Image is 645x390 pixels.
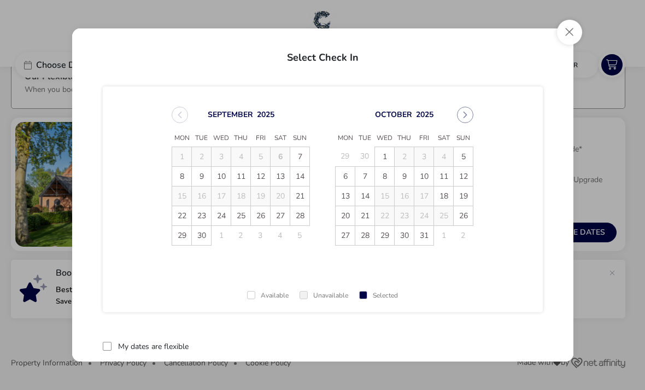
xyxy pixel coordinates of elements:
span: 12 [251,167,270,186]
span: 20 [336,206,355,225]
td: 4 [434,147,454,166]
td: 4 [231,147,251,166]
span: 25 [231,206,250,225]
td: 29 [375,225,395,245]
td: 15 [375,186,395,206]
td: 7 [355,166,375,186]
td: 18 [231,186,251,206]
td: 1 [212,225,231,245]
td: 8 [172,166,192,186]
label: My dates are flexible [118,343,189,351]
td: 30 [192,225,212,245]
span: 11 [231,167,250,186]
td: 23 [395,206,414,225]
td: 29 [336,147,355,166]
td: 4 [271,225,290,245]
span: Tue [355,130,375,147]
td: 7 [290,147,310,166]
span: 21 [355,206,374,225]
span: 7 [290,147,309,166]
span: Fri [414,130,434,147]
td: 27 [271,206,290,225]
td: 26 [454,206,473,225]
td: 11 [434,166,454,186]
button: Close [557,20,582,45]
td: 28 [290,206,310,225]
span: 28 [290,206,309,225]
span: 26 [251,206,270,225]
td: 14 [290,166,310,186]
span: 30 [395,226,414,245]
span: 13 [271,167,290,186]
span: 28 [355,226,374,245]
td: 10 [212,166,231,186]
td: 1 [172,147,192,166]
td: 10 [414,166,434,186]
td: 23 [192,206,212,225]
button: Choose Year [257,109,274,119]
td: 24 [212,206,231,225]
span: Sat [434,130,454,147]
span: 24 [212,206,231,225]
td: 1 [375,147,395,166]
span: 22 [172,206,191,225]
span: 10 [212,167,231,186]
td: 19 [251,186,271,206]
div: Choose Date [162,94,483,259]
span: 8 [172,167,191,186]
td: 2 [454,225,473,245]
td: 16 [192,186,212,206]
td: 31 [414,225,434,245]
td: 12 [454,166,473,186]
span: Mon [336,130,355,147]
span: 10 [414,167,433,186]
td: 30 [355,147,375,166]
span: 12 [454,167,473,186]
td: 5 [454,147,473,166]
span: 31 [414,226,433,245]
span: 27 [336,226,355,245]
div: Unavailable [300,292,348,299]
span: Sun [454,130,473,147]
td: 17 [414,186,434,206]
td: 15 [172,186,192,206]
td: 9 [192,166,212,186]
span: 26 [454,206,473,225]
h2: Select Check In [81,39,565,71]
td: 8 [375,166,395,186]
td: 13 [271,166,290,186]
td: 20 [271,186,290,206]
td: 13 [336,186,355,206]
td: 27 [336,225,355,245]
td: 1 [434,225,454,245]
span: 7 [355,167,374,186]
td: 29 [172,225,192,245]
span: Sun [290,130,310,147]
span: 11 [434,167,453,186]
td: 22 [375,206,395,225]
span: 29 [172,226,191,245]
td: 25 [231,206,251,225]
td: 14 [355,186,375,206]
button: Choose Year [416,109,433,119]
span: 14 [355,187,374,206]
span: Sat [271,130,290,147]
td: 17 [212,186,231,206]
td: 6 [336,166,355,186]
span: 30 [192,226,211,245]
td: 20 [336,206,355,225]
button: Choose Month [375,109,412,119]
td: 30 [395,225,414,245]
td: 12 [251,166,271,186]
span: 8 [375,167,394,186]
td: 5 [290,225,310,245]
span: Fri [251,130,271,147]
td: 24 [414,206,434,225]
td: 26 [251,206,271,225]
td: 5 [251,147,271,166]
span: 27 [271,206,290,225]
span: Wed [212,130,231,147]
td: 25 [434,206,454,225]
td: 19 [454,186,473,206]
